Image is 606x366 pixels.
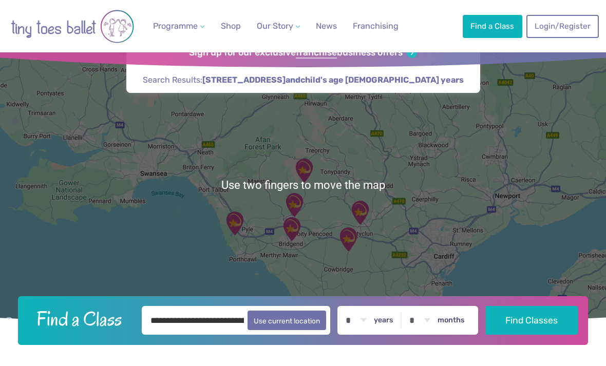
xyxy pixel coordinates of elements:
[287,153,321,187] div: Halo Ogmore Valley Life Centre
[218,206,252,240] div: Kenfig National Nature Reserve
[526,15,598,37] a: Login/Register
[221,21,241,31] span: Shop
[300,74,464,86] span: child's age [DEMOGRAPHIC_DATA] years
[275,212,309,246] div: St. John Training Centre
[153,21,198,31] span: Programme
[463,15,522,37] a: Find a Class
[485,306,578,335] button: Find Classes
[202,75,464,85] strong: and
[3,316,36,329] img: Google
[3,316,36,329] a: Open this area in Google Maps (opens a new window)
[438,316,465,325] label: months
[353,21,399,31] span: Franchising
[349,16,403,36] a: Franchising
[343,196,377,229] div: Talbot Green Community Centre
[189,47,416,59] a: Sign up for our exclusivefranchisebusiness offers
[28,306,135,332] h2: Find a Class
[257,21,293,31] span: Our Story
[277,188,311,222] div: Bryncethin Community Centre
[202,74,286,86] span: [STREET_ADDRESS]
[248,311,326,330] button: Use current location
[253,16,304,36] a: Our Story
[296,47,337,59] strong: franchise
[316,21,337,31] span: News
[331,222,365,256] div: Ystradowen Village Hall
[149,16,209,36] a: Programme
[11,6,134,47] img: tiny toes ballet
[312,16,341,36] a: News
[217,16,245,36] a: Shop
[374,316,393,325] label: years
